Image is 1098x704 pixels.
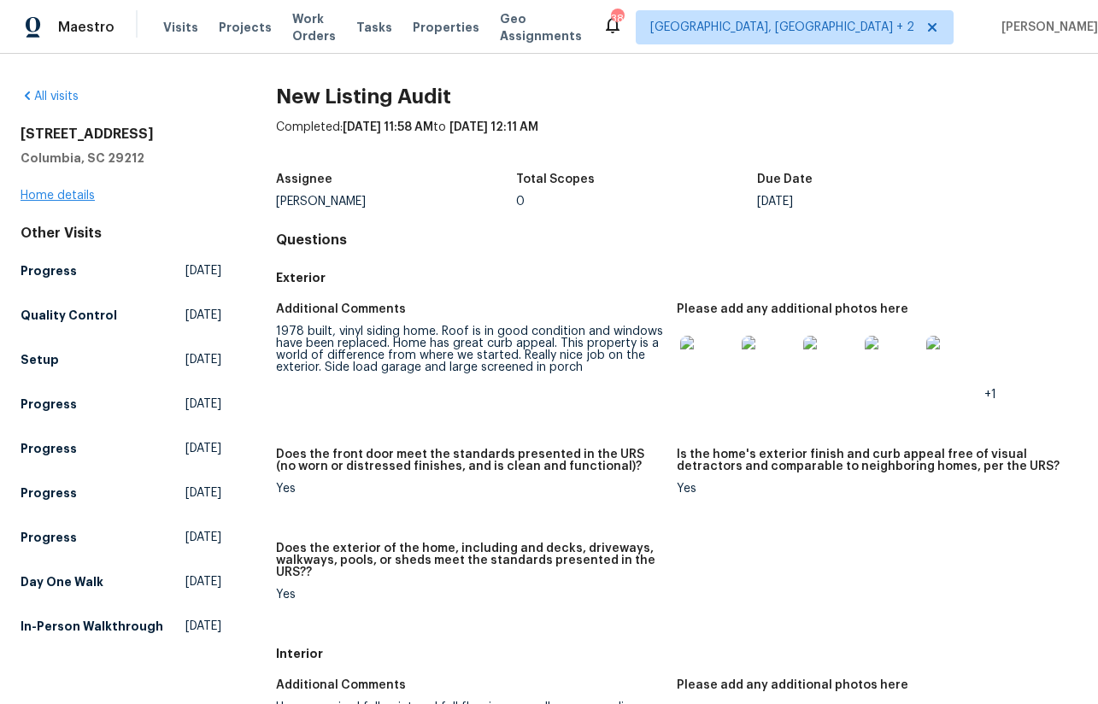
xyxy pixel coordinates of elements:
h5: Progress [21,262,77,279]
h5: Exterior [276,269,1077,286]
h5: Does the front door meet the standards presented in the URS (no worn or distressed finishes, and ... [276,449,663,472]
a: Progress[DATE] [21,433,221,464]
div: 38 [611,10,623,27]
h5: Interior [276,645,1077,662]
span: Visits [163,19,198,36]
span: [GEOGRAPHIC_DATA], [GEOGRAPHIC_DATA] + 2 [650,19,914,36]
div: Other Visits [21,225,221,242]
div: 1978 built, vinyl siding home. Roof is in good condition and windows have been replaced. Home has... [276,326,663,373]
h5: Does the exterior of the home, including and decks, driveways, walkways, pools, or sheds meet the... [276,543,663,578]
a: Setup[DATE] [21,344,221,375]
div: 0 [516,196,757,208]
span: Projects [219,19,272,36]
a: Progress[DATE] [21,389,221,419]
a: Home details [21,190,95,202]
h5: Additional Comments [276,303,406,315]
h5: Additional Comments [276,679,406,691]
a: In-Person Walkthrough[DATE] [21,611,221,642]
h5: Assignee [276,173,332,185]
div: [DATE] [757,196,998,208]
h5: Progress [21,396,77,413]
a: Day One Walk[DATE] [21,566,221,597]
span: [DATE] [185,396,221,413]
h2: New Listing Audit [276,88,1077,105]
h2: [STREET_ADDRESS] [21,126,221,143]
span: [DATE] [185,262,221,279]
span: [DATE] [185,351,221,368]
h5: Please add any additional photos here [677,679,908,691]
span: +1 [984,389,996,401]
span: [DATE] [185,440,221,457]
h5: Progress [21,484,77,502]
span: Tasks [356,21,392,33]
span: Properties [413,19,479,36]
span: Geo Assignments [500,10,582,44]
h5: Columbia, SC 29212 [21,150,221,167]
h5: Please add any additional photos here [677,303,908,315]
span: [DATE] [185,307,221,324]
a: Progress[DATE] [21,522,221,553]
a: Progress[DATE] [21,478,221,508]
span: [DATE] [185,618,221,635]
a: All visits [21,91,79,103]
div: Yes [276,589,663,601]
div: Yes [677,483,1064,495]
h5: Total Scopes [516,173,595,185]
h5: Progress [21,529,77,546]
span: [DATE] [185,484,221,502]
h4: Questions [276,232,1077,249]
span: [PERSON_NAME] [995,19,1098,36]
span: [DATE] 12:11 AM [449,121,538,133]
span: Work Orders [292,10,336,44]
div: Yes [276,483,663,495]
h5: Progress [21,440,77,457]
h5: Quality Control [21,307,117,324]
span: [DATE] 11:58 AM [343,121,433,133]
div: [PERSON_NAME] [276,196,517,208]
div: Completed: to [276,119,1077,163]
span: Maestro [58,19,114,36]
a: Progress[DATE] [21,255,221,286]
h5: Is the home's exterior finish and curb appeal free of visual detractors and comparable to neighbo... [677,449,1064,472]
h5: Day One Walk [21,573,103,590]
h5: Setup [21,351,59,368]
h5: Due Date [757,173,813,185]
span: [DATE] [185,573,221,590]
a: Quality Control[DATE] [21,300,221,331]
h5: In-Person Walkthrough [21,618,163,635]
span: [DATE] [185,529,221,546]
